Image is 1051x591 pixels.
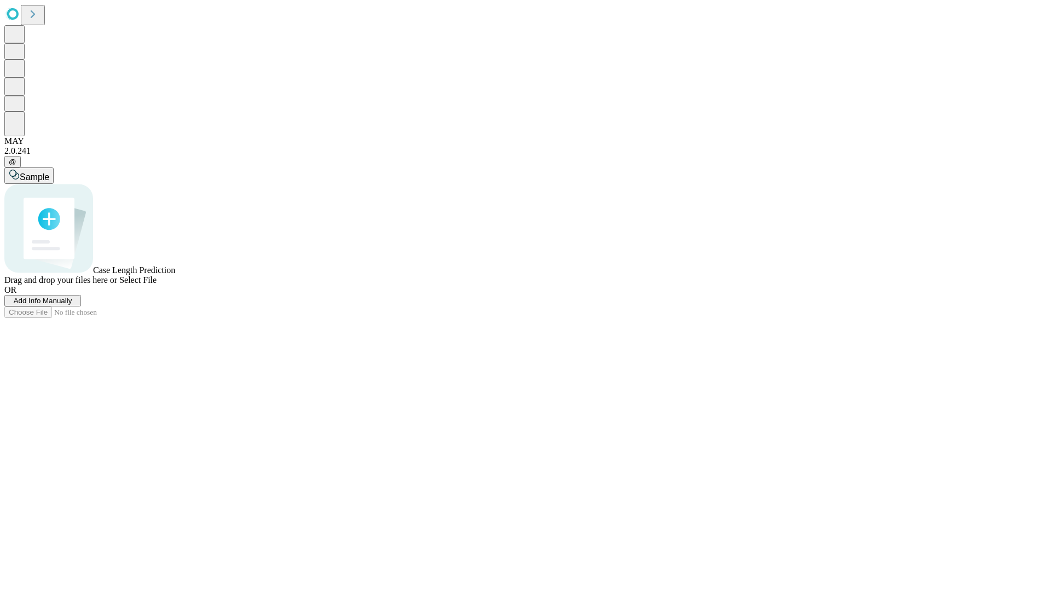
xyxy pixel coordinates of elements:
button: Add Info Manually [4,295,81,306]
span: Select File [119,275,157,285]
button: Sample [4,167,54,184]
span: Case Length Prediction [93,265,175,275]
button: @ [4,156,21,167]
span: @ [9,158,16,166]
span: Add Info Manually [14,297,72,305]
span: Sample [20,172,49,182]
div: 2.0.241 [4,146,1047,156]
div: MAY [4,136,1047,146]
span: OR [4,285,16,294]
span: Drag and drop your files here or [4,275,117,285]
